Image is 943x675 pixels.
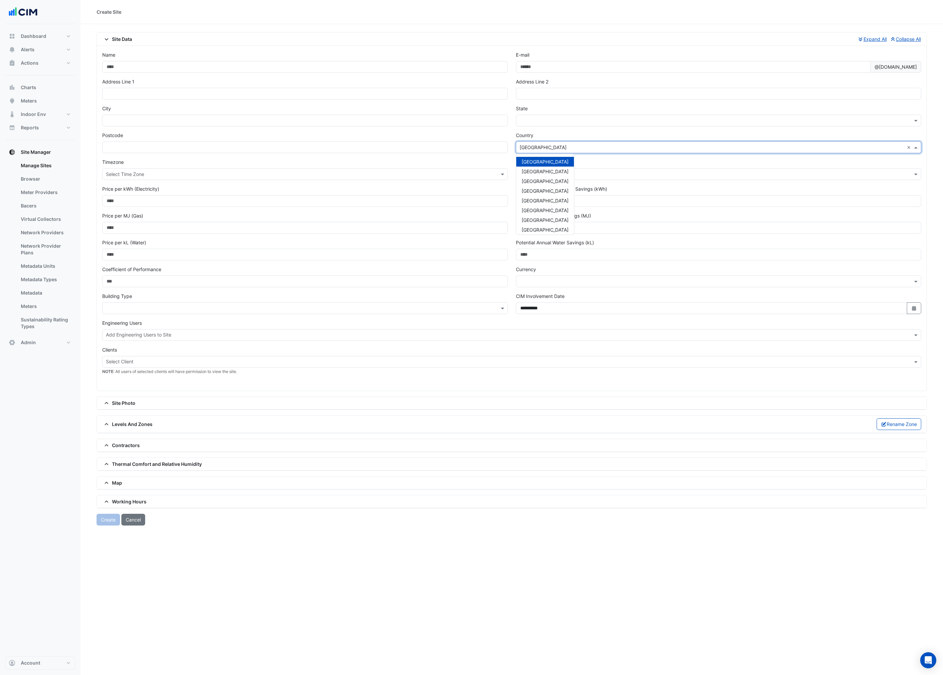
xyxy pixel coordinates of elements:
[15,172,75,186] a: Browser
[21,660,40,666] span: Account
[9,111,15,118] app-icon: Indoor Env
[516,105,528,112] label: State
[15,226,75,239] a: Network Providers
[522,178,569,184] span: [GEOGRAPHIC_DATA]
[870,61,921,73] span: @[DOMAIN_NAME]
[105,331,171,340] div: Add Engineering Users to Site
[15,273,75,286] a: Metadata Types
[516,154,574,235] ng-dropdown-panel: Options list
[890,35,922,43] button: Collapse All
[21,33,46,40] span: Dashboard
[911,305,917,311] fa-icon: Select Date
[9,339,15,346] app-icon: Admin
[5,43,75,56] button: Alerts
[102,293,132,300] label: Building Type
[102,266,161,273] label: Coefficient of Performance
[15,186,75,199] a: Meter Providers
[121,514,145,526] button: Cancel
[102,239,146,246] label: Price per kL (Water)
[5,336,75,349] button: Admin
[102,51,115,58] label: Name
[102,479,122,486] span: Map
[102,185,159,192] label: Price per kWh (Electricity)
[5,94,75,108] button: Meters
[102,105,111,112] label: City
[522,217,569,223] span: [GEOGRAPHIC_DATA]
[102,400,135,407] span: Site Photo
[522,227,569,233] span: [GEOGRAPHIC_DATA]
[877,418,922,430] button: Rename Zone
[102,346,117,353] label: Clients
[21,84,36,91] span: Charts
[21,339,36,346] span: Admin
[5,159,75,336] div: Site Manager
[102,421,153,428] span: Levels And Zones
[9,149,15,156] app-icon: Site Manager
[5,121,75,134] button: Reports
[15,199,75,212] a: Bacers
[15,259,75,273] a: Metadata Units
[516,78,548,85] label: Address Line 2
[522,159,569,165] span: [GEOGRAPHIC_DATA]
[516,266,536,273] label: Currency
[9,84,15,91] app-icon: Charts
[516,293,565,300] label: CIM Involvement Date
[21,46,35,53] span: Alerts
[102,498,146,505] span: Working Hours
[21,60,39,66] span: Actions
[15,313,75,333] a: Sustainability Rating Types
[105,358,133,367] div: Select Client
[21,98,37,104] span: Meters
[21,111,46,118] span: Indoor Env
[21,124,39,131] span: Reports
[15,159,75,172] a: Manage Sites
[522,207,569,213] span: [GEOGRAPHIC_DATA]
[5,108,75,121] button: Indoor Env
[5,56,75,70] button: Actions
[9,60,15,66] app-icon: Actions
[21,149,51,156] span: Site Manager
[9,98,15,104] app-icon: Meters
[9,124,15,131] app-icon: Reports
[102,132,123,139] label: Postcode
[9,46,15,53] app-icon: Alerts
[907,144,912,151] span: Clear
[102,369,113,374] strong: NOTE
[15,239,75,259] a: Network Provider Plans
[516,51,529,58] label: E-mail
[516,239,594,246] label: Potential Annual Water Savings (kL)
[9,33,15,40] app-icon: Dashboard
[8,5,38,19] img: Company Logo
[5,81,75,94] button: Charts
[102,442,140,449] span: Contractors
[15,212,75,226] a: Virtual Collectors
[516,132,533,139] label: Country
[102,319,142,326] label: Engineering Users
[102,159,124,166] label: Timezone
[15,300,75,313] a: Meters
[102,212,143,219] label: Price per MJ (Gas)
[97,8,121,15] div: Create Site
[102,461,202,468] span: Thermal Comfort and Relative Humidity
[102,369,237,374] small: : All users of selected clients will have permission to view the site.
[102,36,132,43] span: Site Data
[857,35,887,43] button: Expand All
[5,145,75,159] button: Site Manager
[102,78,134,85] label: Address Line 1
[522,169,569,174] span: [GEOGRAPHIC_DATA]
[15,286,75,300] a: Metadata
[522,188,569,194] span: [GEOGRAPHIC_DATA]
[5,656,75,670] button: Account
[522,198,569,203] span: [GEOGRAPHIC_DATA]
[920,652,936,668] div: Open Intercom Messenger
[5,29,75,43] button: Dashboard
